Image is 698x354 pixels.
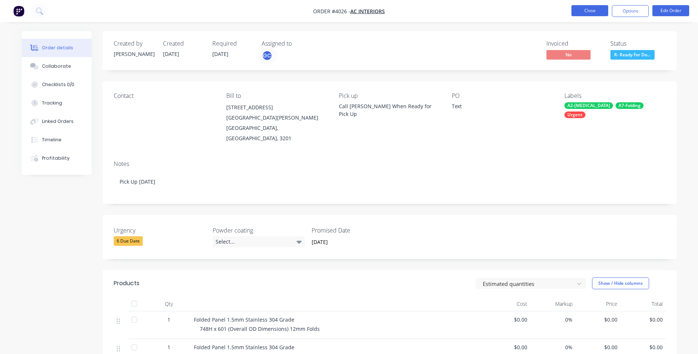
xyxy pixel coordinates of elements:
[307,237,398,248] input: Enter date
[546,50,591,59] span: No
[213,236,305,247] div: Select...
[42,100,62,106] div: Tracking
[226,102,327,144] div: [STREET_ADDRESS][GEOGRAPHIC_DATA][PERSON_NAME][GEOGRAPHIC_DATA], [GEOGRAPHIC_DATA], 3201
[213,226,305,235] label: Powder coating
[578,343,618,351] span: $0.00
[575,297,621,311] div: Price
[200,325,320,332] span: 748H x 601 (Overall OD Dimensions) 12mm Folds
[339,102,440,118] div: Call [PERSON_NAME] When Ready for Pick Up
[564,111,585,118] div: Urgent
[194,344,294,351] span: Folded Panel 1.5mm Stainless 304 Grade
[339,92,440,99] div: Pick up
[571,5,608,16] button: Close
[22,94,92,112] button: Tracking
[488,316,528,323] span: $0.00
[42,155,70,162] div: Profitability
[350,8,385,15] a: AC Interiors
[452,102,544,113] div: Text
[623,343,663,351] span: $0.00
[114,236,143,246] div: 6 Due Date
[533,316,573,323] span: 0%
[22,112,92,131] button: Linked Orders
[212,40,253,47] div: Required
[226,92,327,99] div: Bill to
[592,277,649,289] button: Show / Hide columns
[578,316,618,323] span: $0.00
[212,50,228,57] span: [DATE]
[42,137,61,143] div: Timeline
[42,45,73,51] div: Order details
[546,40,602,47] div: Invoiced
[226,113,327,144] div: [GEOGRAPHIC_DATA][PERSON_NAME][GEOGRAPHIC_DATA], [GEOGRAPHIC_DATA], 3201
[13,6,24,17] img: Factory
[42,118,74,125] div: Linked Orders
[610,50,655,59] span: R- Ready For Do...
[262,40,335,47] div: Assigned to
[22,39,92,57] button: Order details
[114,160,666,167] div: Notes
[114,226,206,235] label: Urgency
[114,279,139,288] div: Products
[163,40,203,47] div: Created
[114,170,666,193] div: Pick Up [DATE]
[313,8,350,15] span: Order #4026 -
[114,50,154,58] div: [PERSON_NAME]
[533,343,573,351] span: 0%
[114,40,154,47] div: Created by
[616,102,644,109] div: A7-Folding
[610,40,666,47] div: Status
[623,316,663,323] span: $0.00
[22,149,92,167] button: Profitability
[42,63,71,70] div: Collaborate
[452,92,553,99] div: PO
[620,297,666,311] div: Total
[22,75,92,94] button: Checklists 0/0
[564,102,613,109] div: A2-[MEDICAL_DATA]
[163,50,179,57] span: [DATE]
[22,131,92,149] button: Timeline
[262,50,273,61] button: GC
[167,343,170,351] span: 1
[564,92,665,99] div: Labels
[42,81,74,88] div: Checklists 0/0
[488,343,528,351] span: $0.00
[22,57,92,75] button: Collaborate
[485,297,531,311] div: Cost
[114,92,215,99] div: Contact
[194,316,294,323] span: Folded Panel 1.5mm Stainless 304 Grade
[652,5,689,16] button: Edit Order
[610,50,655,61] button: R- Ready For Do...
[530,297,575,311] div: Markup
[312,226,404,235] label: Promised Date
[147,297,191,311] div: Qty
[167,316,170,323] span: 1
[226,102,327,113] div: [STREET_ADDRESS]
[612,5,649,17] button: Options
